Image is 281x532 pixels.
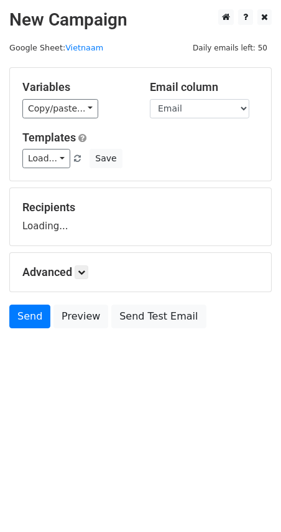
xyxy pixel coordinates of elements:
[22,265,259,279] h5: Advanced
[22,80,131,94] h5: Variables
[9,43,103,52] small: Google Sheet:
[22,131,76,144] a: Templates
[9,305,50,328] a: Send
[22,201,259,214] h5: Recipients
[22,99,98,118] a: Copy/paste...
[188,41,272,55] span: Daily emails left: 50
[111,305,206,328] a: Send Test Email
[65,43,103,52] a: Vietnaam
[9,9,272,31] h2: New Campaign
[150,80,259,94] h5: Email column
[22,149,70,168] a: Load...
[90,149,122,168] button: Save
[188,43,272,52] a: Daily emails left: 50
[22,201,259,233] div: Loading...
[53,305,108,328] a: Preview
